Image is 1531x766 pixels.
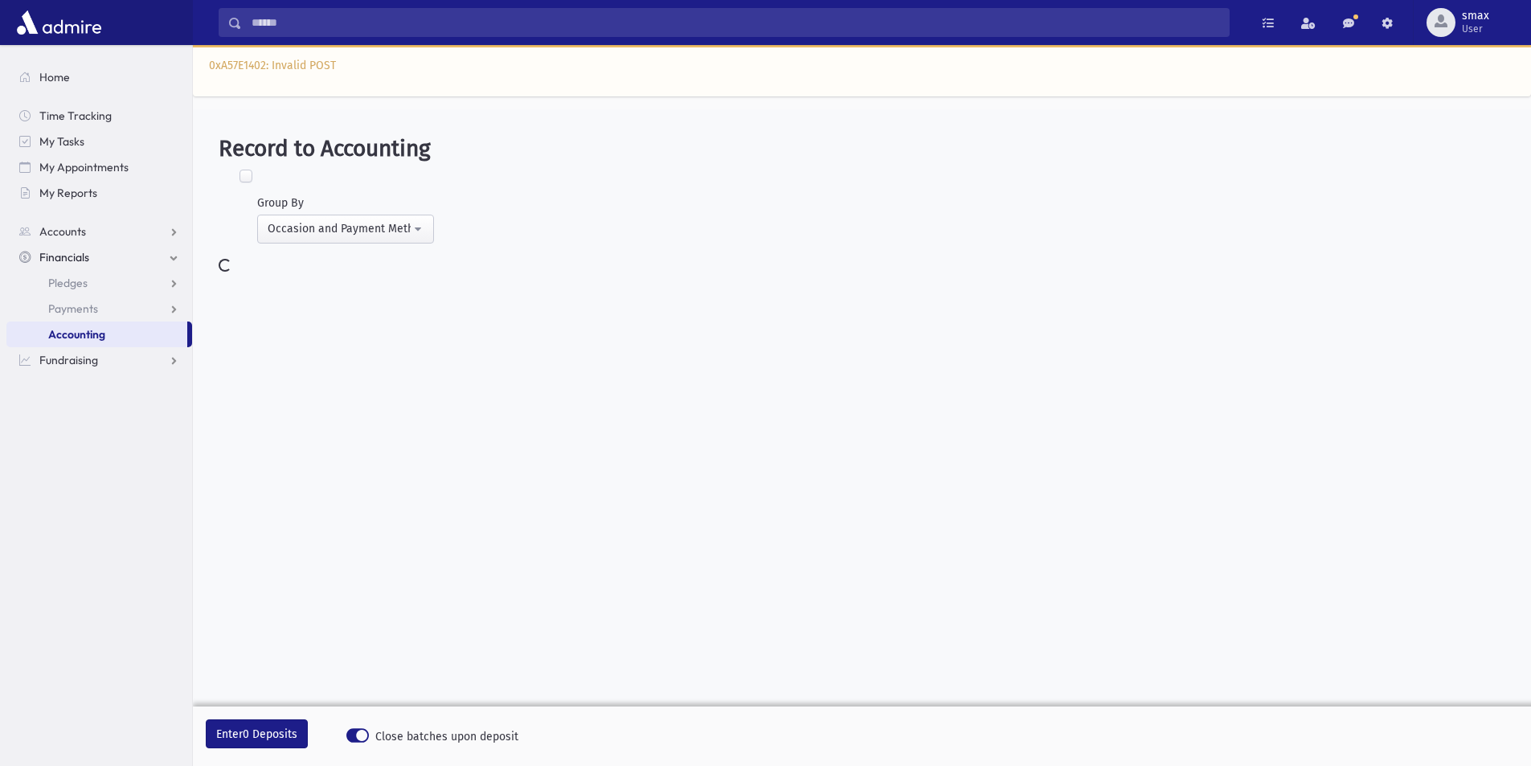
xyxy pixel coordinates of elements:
a: My Appointments [6,154,192,180]
span: Pledges [48,276,88,290]
a: Pledges [6,270,192,296]
a: Accounting [6,322,187,347]
button: Occasion and Payment Method [257,215,434,244]
a: Home [6,64,192,90]
a: Time Tracking [6,103,192,129]
span: Time Tracking [39,109,112,123]
span: Payments [48,301,98,316]
a: Payments [6,296,192,322]
a: My Reports [6,180,192,206]
button: Enter0 Deposits [206,719,308,748]
span: My Tasks [39,134,84,149]
img: AdmirePro [13,6,105,39]
div: Occasion and Payment Method [268,220,411,237]
span: Fundraising [39,353,98,367]
a: Fundraising [6,347,192,373]
a: Accounts [6,219,192,244]
span: My Appointments [39,160,129,174]
span: smax [1462,10,1489,23]
span: Accounting [48,327,105,342]
span: Accounts [39,224,86,239]
span: My Reports [39,186,97,200]
span: Financials [39,250,89,264]
span: Record to Accounting [219,135,431,162]
span: User [1462,23,1489,35]
span: Close batches upon deposit [375,728,518,745]
span: Home [39,70,70,84]
input: Search [242,8,1229,37]
a: My Tasks [6,129,192,154]
span: 0 Deposits [243,727,297,741]
div: Group By [257,195,434,211]
div: 0xA57E1402: Invalid POST [193,45,1531,96]
a: Financials [6,244,192,270]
